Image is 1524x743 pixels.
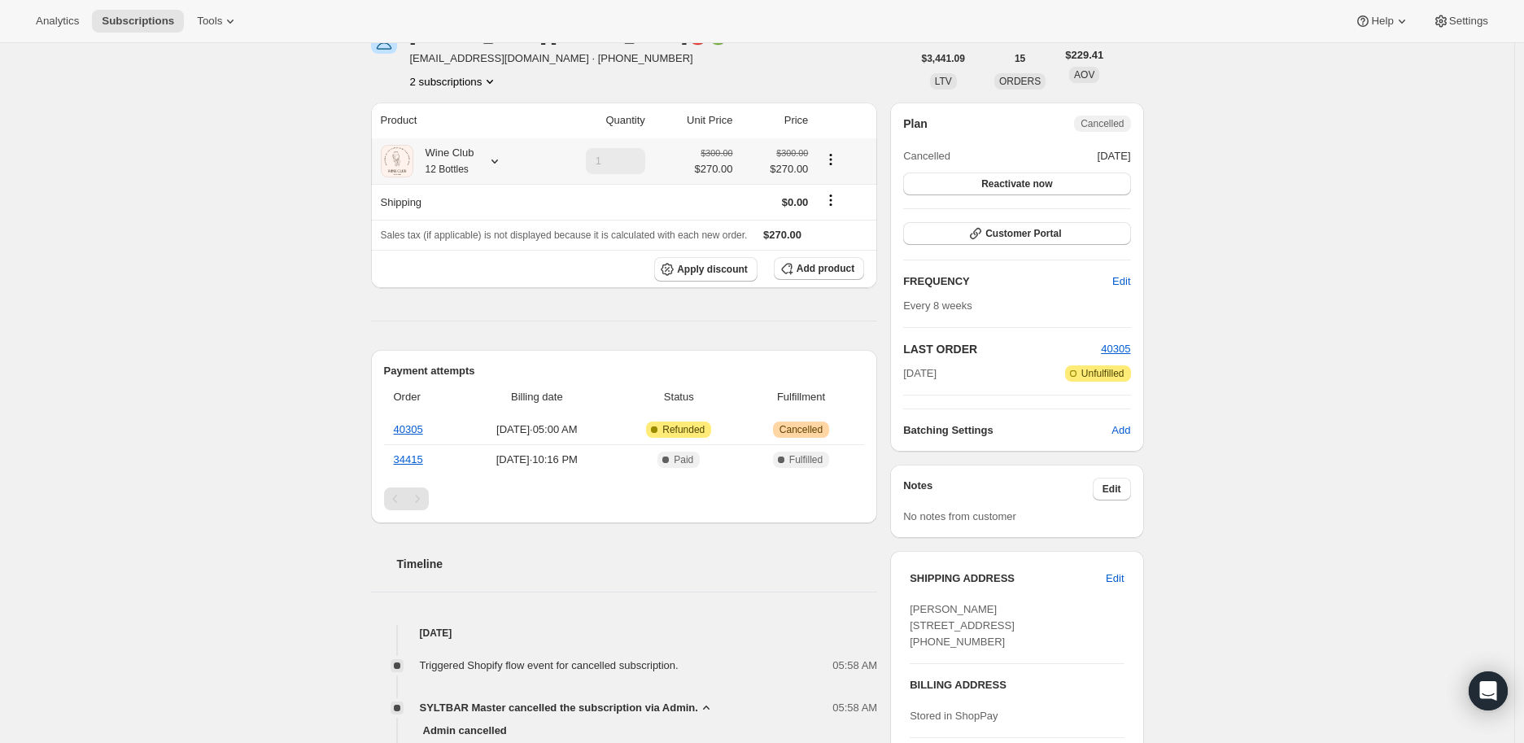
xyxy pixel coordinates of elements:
small: $300.00 [701,148,732,158]
h2: Payment attempts [384,363,865,379]
span: Triggered Shopify flow event for cancelled subscription. [420,659,679,671]
h2: LAST ORDER [903,341,1101,357]
span: 05:58 AM [832,658,877,674]
span: Customer Portal [985,227,1061,240]
button: Add [1102,417,1140,444]
button: SYLTBAR Master cancelled the subscription via Admin. [420,700,714,716]
span: [PERSON_NAME] [STREET_ADDRESS] [PHONE_NUMBER] [910,603,1015,648]
span: Admin cancelled [423,723,871,739]
span: Status [620,389,738,405]
div: Open Intercom Messenger [1469,671,1508,710]
span: Edit [1103,483,1121,496]
span: $270.00 [694,161,732,177]
button: Edit [1096,566,1133,592]
span: Settings [1449,15,1488,28]
button: Shipping actions [818,191,844,209]
span: Billing date [464,389,610,405]
button: Edit [1103,269,1140,295]
span: Unfulfilled [1081,367,1124,380]
nav: Pagination [384,487,865,510]
h3: SHIPPING ADDRESS [910,570,1106,587]
h3: Notes [903,478,1093,500]
span: SYLTBAR Master cancelled the subscription via Admin. [420,700,698,716]
span: 15 [1015,52,1025,65]
button: Add product [774,257,864,280]
span: Cancelled [903,148,950,164]
button: Settings [1423,10,1498,33]
span: No notes from customer [903,510,1016,522]
h2: FREQUENCY [903,273,1112,290]
div: Wine Club [413,145,474,177]
h4: [DATE] [371,625,878,641]
span: Stored in ShopPay [910,710,998,722]
span: $229.41 [1065,47,1103,63]
span: [DATE] · 10:16 PM [464,452,610,468]
span: Add product [797,262,854,275]
th: Price [737,103,813,138]
span: Edit [1106,570,1124,587]
span: $0.00 [782,196,809,208]
span: [EMAIL_ADDRESS][DOMAIN_NAME] · [PHONE_NUMBER] [410,50,748,67]
span: $3,441.09 [922,52,965,65]
span: Analytics [36,15,79,28]
span: [DATE] [903,365,937,382]
button: Product actions [410,73,499,90]
th: Order [384,379,460,415]
button: Product actions [818,151,844,168]
button: Customer Portal [903,222,1130,245]
small: $300.00 [776,148,808,158]
a: 34415 [394,453,423,465]
span: $270.00 [742,161,808,177]
button: Tools [187,10,248,33]
h6: Batching Settings [903,422,1111,439]
h2: Plan [903,116,928,132]
span: Every 8 weeks [903,299,972,312]
button: Edit [1093,478,1131,500]
th: Quantity [541,103,650,138]
img: product img [381,145,413,177]
small: 12 Bottles [426,164,469,175]
a: 40305 [394,423,423,435]
h2: Timeline [397,556,878,572]
span: ORDERS [999,76,1041,87]
div: [PERSON_NAME] [PERSON_NAME]🔴🟢 [410,28,748,44]
button: $3,441.09 [912,47,975,70]
span: Cancelled [779,423,823,436]
span: Cancelled [1081,117,1124,130]
th: Product [371,103,541,138]
th: Shipping [371,184,541,220]
span: AOV [1074,69,1094,81]
span: Edit [1112,273,1130,290]
button: Analytics [26,10,89,33]
span: $270.00 [763,229,801,241]
span: Tools [197,15,222,28]
button: 40305 [1101,341,1130,357]
span: Add [1111,422,1130,439]
span: Help [1371,15,1393,28]
button: 15 [1005,47,1035,70]
span: Fulfillment [748,389,854,405]
span: Subscriptions [102,15,174,28]
button: Reactivate now [903,173,1130,195]
span: Fulfilled [789,453,823,466]
button: Subscriptions [92,10,184,33]
span: [DATE] [1098,148,1131,164]
span: [DATE] · 05:00 AM [464,422,610,438]
span: LTV [935,76,952,87]
button: Help [1345,10,1419,33]
span: Paid [674,453,693,466]
span: Apply discount [677,263,748,276]
span: Refunded [662,423,705,436]
a: 40305 [1101,343,1130,355]
h3: BILLING ADDRESS [910,677,1124,693]
button: Apply discount [654,257,758,282]
th: Unit Price [650,103,738,138]
span: Reactivate now [981,177,1052,190]
span: Sales tax (if applicable) is not displayed because it is calculated with each new order. [381,229,748,241]
span: 05:58 AM [832,700,877,716]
